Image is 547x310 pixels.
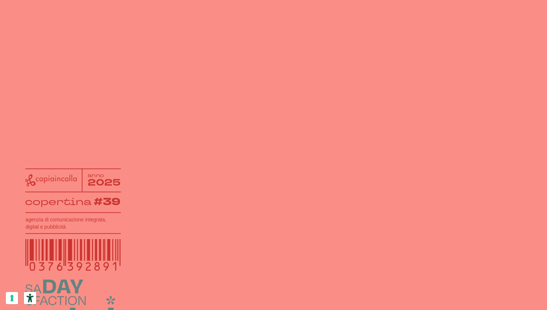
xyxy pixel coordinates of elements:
h1: agenzia di comunicazione integrata, digital e pubblicità [25,216,120,230]
button: Le tue preferenze relative al consenso per le tecnologie di tracciamento [6,292,18,304]
tspan: copertina [25,195,92,208]
button: Strumenti di accessibilità [24,292,36,304]
tspan: 2025 [88,176,121,189]
tspan: anno [88,172,105,179]
tspan: #39 [93,195,120,209]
